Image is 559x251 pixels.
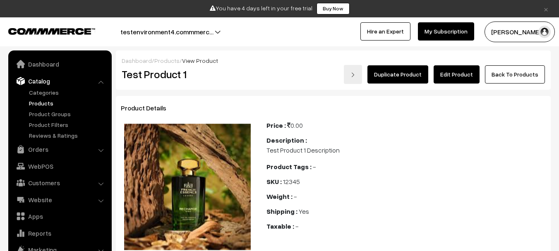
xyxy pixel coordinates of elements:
[10,142,109,157] a: Orders
[122,57,152,64] a: Dashboard
[10,226,109,241] a: Reports
[10,159,109,174] a: WebPOS
[367,65,428,84] a: Duplicate Product
[266,207,297,215] b: Shipping :
[122,56,545,65] div: / /
[266,121,286,129] b: Price :
[10,209,109,224] a: Apps
[27,131,109,140] a: Reviews & Ratings
[10,74,109,88] a: Catalog
[540,4,552,14] a: ×
[10,192,109,207] a: Website
[313,163,316,171] span: -
[360,22,410,41] a: Hire an Expert
[10,57,109,72] a: Dashboard
[154,57,180,64] a: Products
[485,65,545,84] a: Back To Products
[27,99,109,108] a: Products
[27,88,109,97] a: Categories
[3,3,556,14] div: You have 4 days left in your free trial
[283,177,300,186] span: 12345
[124,124,251,250] img: 17548495751788perfume.jpeg
[182,57,218,64] span: View Product
[295,222,298,230] span: -
[27,110,109,118] a: Product Groups
[27,120,109,129] a: Product Filters
[10,175,109,190] a: Customers
[122,68,254,81] h2: Test Product 1
[299,207,309,215] span: Yes
[266,136,307,144] b: Description :
[485,22,555,42] button: [PERSON_NAME]
[8,26,81,36] a: COMMMERCE
[91,22,242,42] button: testenvironment4.commmerc…
[266,177,282,186] b: SKU :
[266,163,312,171] b: Product Tags :
[266,145,546,155] p: Test Product 1 Description
[266,192,293,201] b: Weight :
[8,28,95,34] img: COMMMERCE
[418,22,474,41] a: My Subscription
[538,26,551,38] img: user
[266,222,294,230] b: Taxable :
[266,120,546,130] div: 0.00
[350,72,355,77] img: right-arrow.png
[317,3,350,14] a: Buy Now
[434,65,480,84] a: Edit Product
[121,104,176,112] span: Product Details
[294,192,297,201] span: -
